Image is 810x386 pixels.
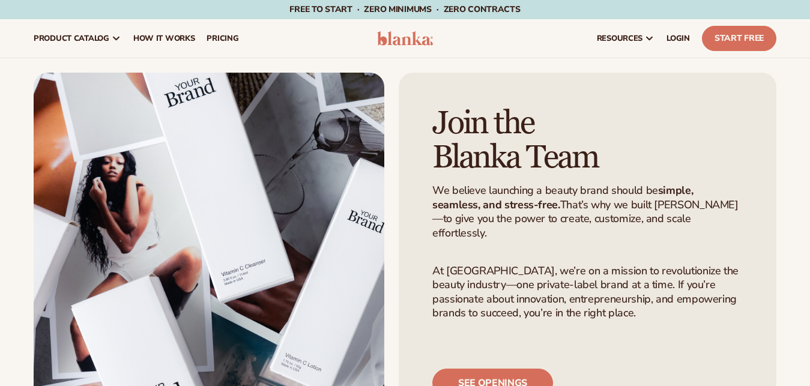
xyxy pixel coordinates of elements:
[432,264,743,321] p: At [GEOGRAPHIC_DATA], we’re on a mission to revolutionize the beauty industry—one private-label b...
[432,183,693,211] strong: simple, seamless, and stress-free.
[597,34,642,43] span: resources
[133,34,195,43] span: How It Works
[432,184,743,240] p: We believe launching a beauty brand should be That’s why we built [PERSON_NAME]—to give you the p...
[666,34,690,43] span: LOGIN
[702,26,776,51] a: Start Free
[289,4,520,15] span: Free to start · ZERO minimums · ZERO contracts
[660,19,696,58] a: LOGIN
[201,19,244,58] a: pricing
[377,31,434,46] img: logo
[591,19,660,58] a: resources
[28,19,127,58] a: product catalog
[127,19,201,58] a: How It Works
[207,34,238,43] span: pricing
[34,34,109,43] span: product catalog
[432,106,743,174] h1: Join the Blanka Team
